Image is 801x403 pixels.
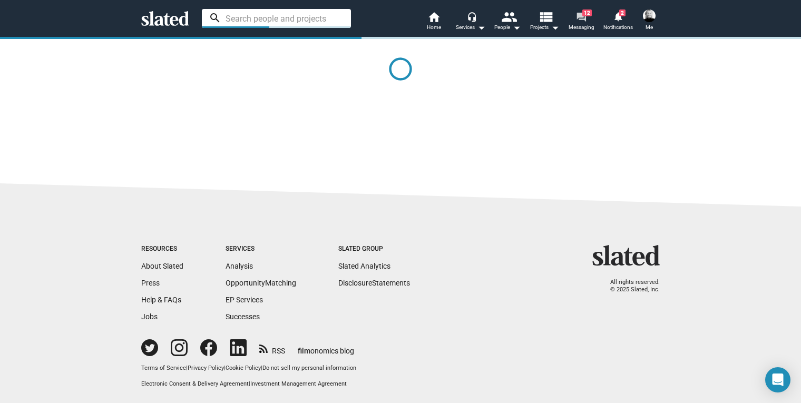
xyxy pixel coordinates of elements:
img: Shelly Bancroft [643,9,656,22]
mat-icon: arrow_drop_down [510,21,523,34]
input: Search people and projects [202,9,351,28]
button: People [489,11,526,34]
a: Analysis [226,262,253,270]
span: Projects [530,21,559,34]
span: | [261,365,262,371]
span: | [186,365,188,371]
a: Successes [226,312,260,321]
a: EP Services [226,296,263,304]
mat-icon: forum [576,12,586,22]
mat-icon: view_list [538,9,553,24]
a: OpportunityMatching [226,279,296,287]
div: Services [226,245,296,253]
span: 12 [582,9,592,16]
span: | [224,365,226,371]
span: film [298,347,310,355]
a: Home [415,11,452,34]
div: Resources [141,245,183,253]
button: Projects [526,11,563,34]
a: Privacy Policy [188,365,224,371]
a: Slated Analytics [338,262,390,270]
a: filmonomics blog [298,338,354,356]
a: Terms of Service [141,365,186,371]
a: RSS [259,340,285,356]
button: Shelly BancroftMe [637,7,662,35]
a: Investment Management Agreement [250,380,347,387]
div: Open Intercom Messenger [765,367,790,392]
mat-icon: notifications [613,11,623,21]
span: Notifications [603,21,633,34]
a: Electronic Consent & Delivery Agreement [141,380,249,387]
a: DisclosureStatements [338,279,410,287]
a: Jobs [141,312,158,321]
mat-icon: home [427,11,440,23]
mat-icon: arrow_drop_down [475,21,487,34]
mat-icon: headset_mic [467,12,476,21]
span: Home [427,21,441,34]
button: Do not sell my personal information [262,365,356,372]
span: 2 [619,9,626,16]
span: Messaging [569,21,594,34]
a: About Slated [141,262,183,270]
a: 2Notifications [600,11,637,34]
a: Press [141,279,160,287]
a: Help & FAQs [141,296,181,304]
a: 12Messaging [563,11,600,34]
div: People [494,21,521,34]
span: | [249,380,250,387]
a: Cookie Policy [226,365,261,371]
div: Services [456,21,485,34]
button: Services [452,11,489,34]
mat-icon: people [501,9,516,24]
mat-icon: arrow_drop_down [549,21,561,34]
div: Slated Group [338,245,410,253]
p: All rights reserved. © 2025 Slated, Inc. [599,279,660,294]
span: Me [646,21,653,34]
